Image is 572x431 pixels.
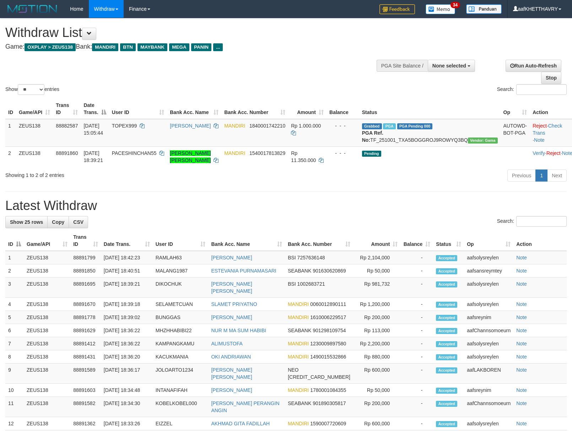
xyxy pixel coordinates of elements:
[191,43,211,51] span: PANIN
[400,278,433,298] td: -
[353,251,400,264] td: Rp 2,104,000
[464,231,513,251] th: Op: activate to sort column ascending
[501,119,530,147] td: AUTOWD-BOT-PGA
[101,363,153,384] td: [DATE] 18:36:17
[501,99,530,119] th: Op: activate to sort column ascending
[101,417,153,430] td: [DATE] 18:33:26
[83,123,103,136] span: [DATE] 15:05:44
[170,123,211,129] a: [PERSON_NAME]
[400,231,433,251] th: Balance: activate to sort column ascending
[310,314,346,320] span: Copy 1610006229517 to clipboard
[73,219,83,225] span: CSV
[353,337,400,350] td: Rp 2,200,000
[436,281,457,287] span: Accepted
[5,216,48,228] a: Show 25 rows
[5,311,24,324] td: 5
[112,150,157,156] span: PACESHINCHAN55
[153,350,209,363] td: KACUKMANIA
[377,60,428,72] div: PGA Site Balance /
[464,324,513,337] td: aafChannsomoeurn
[533,150,545,156] a: Verify
[16,146,53,167] td: ZEUS138
[5,417,24,430] td: 12
[224,150,245,156] span: MANDIRI
[5,397,24,417] td: 11
[16,99,53,119] th: Game/API: activate to sort column ascending
[464,251,513,264] td: aafsolysreylen
[428,60,475,72] button: None selected
[516,387,527,393] a: Note
[5,199,567,213] h1: Latest Withdraw
[5,337,24,350] td: 7
[101,350,153,363] td: [DATE] 18:36:20
[400,397,433,417] td: -
[101,251,153,264] td: [DATE] 18:42:23
[310,354,346,360] span: Copy 1490015532866 to clipboard
[436,315,457,321] span: Accepted
[153,251,209,264] td: RAMLAH63
[70,324,101,337] td: 88891629
[56,123,78,129] span: 88882587
[313,328,346,333] span: Copy 901298109754 to clipboard
[397,123,433,129] span: PGA Pending
[5,119,16,147] td: 1
[224,123,245,129] span: MANDIRI
[310,341,346,346] span: Copy 1230009897580 to clipboard
[464,384,513,397] td: aafsreynim
[288,301,309,307] span: MANDIRI
[436,354,457,360] span: Accepted
[400,363,433,384] td: -
[533,123,547,129] a: Reject
[288,400,311,406] span: SEABANK
[24,337,70,350] td: ZEUS138
[153,363,209,384] td: JOLOARTO1234
[211,387,252,393] a: [PERSON_NAME]
[513,231,567,251] th: Action
[153,311,209,324] td: BUNGGAS
[400,298,433,311] td: -
[436,302,457,308] span: Accepted
[383,123,395,129] span: Marked by aafnoeunsreypich
[211,354,251,360] a: OKI ANDRIAWAN
[288,374,350,380] span: Copy 5859457116676332 to clipboard
[101,298,153,311] td: [DATE] 18:39:18
[70,251,101,264] td: 88891799
[288,387,309,393] span: MANDIRI
[70,363,101,384] td: 88891589
[400,337,433,350] td: -
[24,298,70,311] td: ZEUS138
[353,298,400,311] td: Rp 1,200,000
[362,151,381,157] span: Pending
[211,255,252,260] a: [PERSON_NAME]
[5,169,233,179] div: Showing 1 to 2 of 2 entries
[464,417,513,430] td: aafsolysreylen
[353,397,400,417] td: Rp 200,000
[436,255,457,261] span: Accepted
[291,123,321,129] span: Rp 1.000.000
[24,397,70,417] td: ZEUS138
[506,60,561,72] a: Run Auto-Refresh
[53,99,81,119] th: Trans ID: activate to sort column ascending
[546,150,561,156] a: Reject
[211,328,266,333] a: NUR M MA SUM HABIBI
[24,384,70,397] td: ZEUS138
[101,278,153,298] td: [DATE] 18:39:21
[353,384,400,397] td: Rp 50,000
[25,43,76,51] span: OXPLAY > ZEUS138
[516,400,527,406] a: Note
[101,397,153,417] td: [DATE] 18:34:30
[92,43,118,51] span: MANDIRI
[497,216,567,227] label: Search:
[10,219,43,225] span: Show 25 rows
[101,384,153,397] td: [DATE] 18:34:48
[101,337,153,350] td: [DATE] 18:36:22
[359,99,501,119] th: Status
[535,169,547,182] a: 1
[109,99,167,119] th: User ID: activate to sort column ascending
[70,311,101,324] td: 88891778
[507,169,536,182] a: Previous
[5,350,24,363] td: 8
[464,278,513,298] td: aafsolysreylen
[70,350,101,363] td: 88891431
[5,298,24,311] td: 4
